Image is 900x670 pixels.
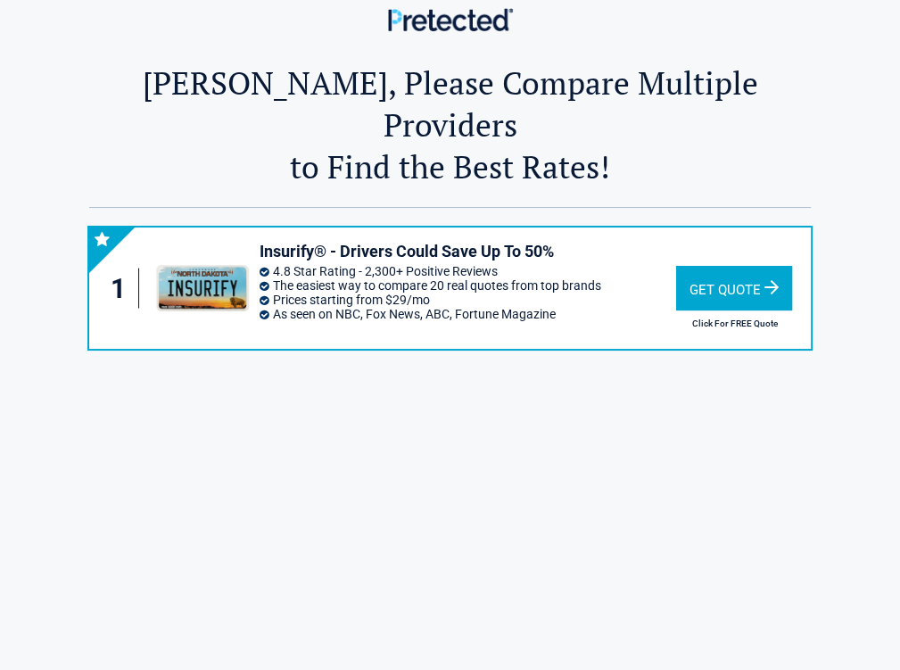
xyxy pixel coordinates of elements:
[260,278,675,293] li: The easiest way to compare 20 real quotes from top brands
[260,307,675,321] li: As seen on NBC, Fox News, ABC, Fortune Magazine
[107,269,140,309] div: 1
[154,265,251,311] img: insurify's logo
[676,266,792,310] div: Get Quote
[260,264,675,278] li: 4.8 Star Rating - 2,300+ Positive Reviews
[89,62,810,187] h2: [PERSON_NAME], Please Compare Multiple Providers to Find the Best Rates!
[388,8,513,30] img: Main Logo
[260,241,675,261] h3: Insurify® - Drivers Could Save Up To 50%
[260,293,675,307] li: Prices starting from $29/mo
[676,318,795,328] h2: Click For FREE Quote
